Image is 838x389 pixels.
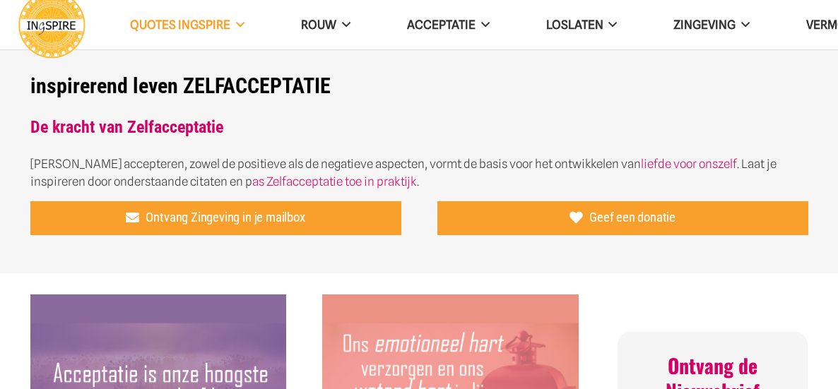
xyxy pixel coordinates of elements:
[407,18,476,32] span: Acceptatie
[146,210,305,225] span: Ontvang Zingeving in je mailbox
[30,155,808,191] p: [PERSON_NAME] accepteren, zowel de positieve als de negatieve aspecten, vormt de basis voor het o...
[379,7,518,43] a: Acceptatie
[30,117,223,137] a: De kracht van Zelfacceptatie
[273,7,379,43] a: ROUW
[252,174,417,188] a: as Zelfacceptatie toe in praktijk
[645,7,778,43] a: Zingeving
[102,7,273,43] a: QUOTES INGSPIRE
[673,18,736,32] span: Zingeving
[130,18,230,32] span: QUOTES INGSPIRE
[301,18,336,32] span: ROUW
[437,201,808,235] a: Geef een donatie
[641,157,737,171] a: liefde voor onszelf
[30,73,808,99] h1: inspirerend leven ZELFACCEPTATIE
[30,201,401,235] a: Ontvang Zingeving in je mailbox
[589,210,675,225] span: Geef een donatie
[518,7,646,43] a: Loslaten
[30,296,287,310] a: Acceptatie is onze hoogste vorm van Liefde en Liefde is onze diepste staat van Zijn ©
[322,296,579,310] a: Ons emotioneel hart verzorgen en ons voelend hart in lijn krijgen met ons wetend hart is de weg v...
[546,18,603,32] span: Loslaten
